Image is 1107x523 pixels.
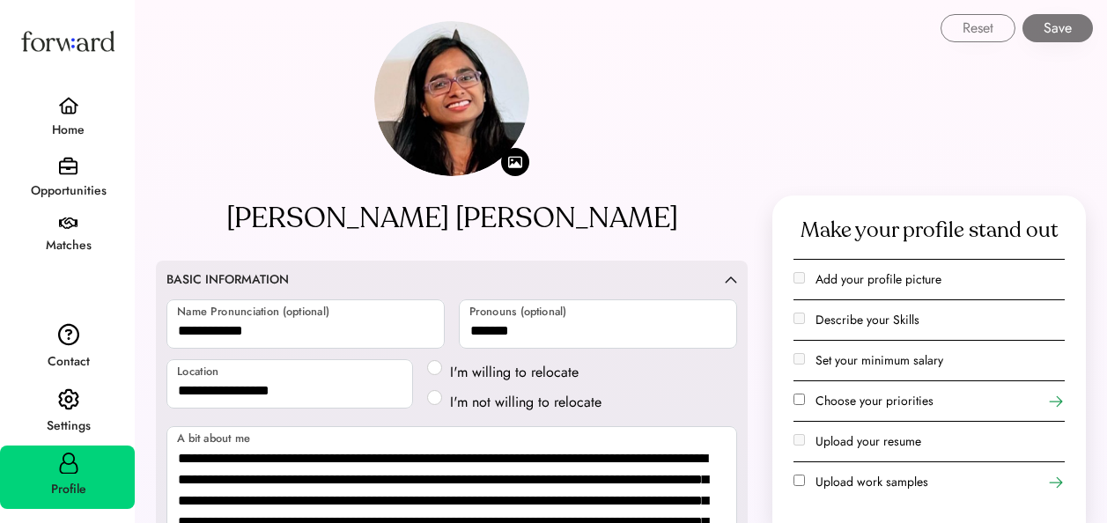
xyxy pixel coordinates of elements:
[2,235,135,256] div: Matches
[445,392,607,413] label: I'm not willing to relocate
[725,276,737,284] img: caret-up.svg
[801,217,1059,245] div: Make your profile stand out
[815,432,921,450] label: Upload your resume
[2,180,135,202] div: Opportunities
[2,351,135,372] div: Contact
[18,14,118,68] img: Forward logo
[166,271,289,289] div: BASIC INFORMATION
[59,157,77,175] img: briefcase.svg
[2,120,135,141] div: Home
[815,270,941,288] label: Add your profile picture
[941,14,1015,42] button: Reset
[815,473,928,490] label: Upload work samples
[226,197,678,239] div: [PERSON_NAME] [PERSON_NAME]
[59,217,77,230] img: handshake.svg
[445,362,607,383] label: I'm willing to relocate
[58,323,79,346] img: contact.svg
[374,21,529,176] img: https%3A%2F%2F9c4076a67d41be3ea2c0407e1814dbd4.cdn.bubble.io%2Ff1755809183818x543527523898007940%...
[1022,14,1093,42] button: Save
[2,416,135,437] div: Settings
[815,351,943,369] label: Set your minimum salary
[2,479,135,500] div: Profile
[58,388,79,411] img: settings.svg
[58,97,79,114] img: home.svg
[815,392,934,409] label: Choose your priorities
[815,311,919,328] label: Describe your Skills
